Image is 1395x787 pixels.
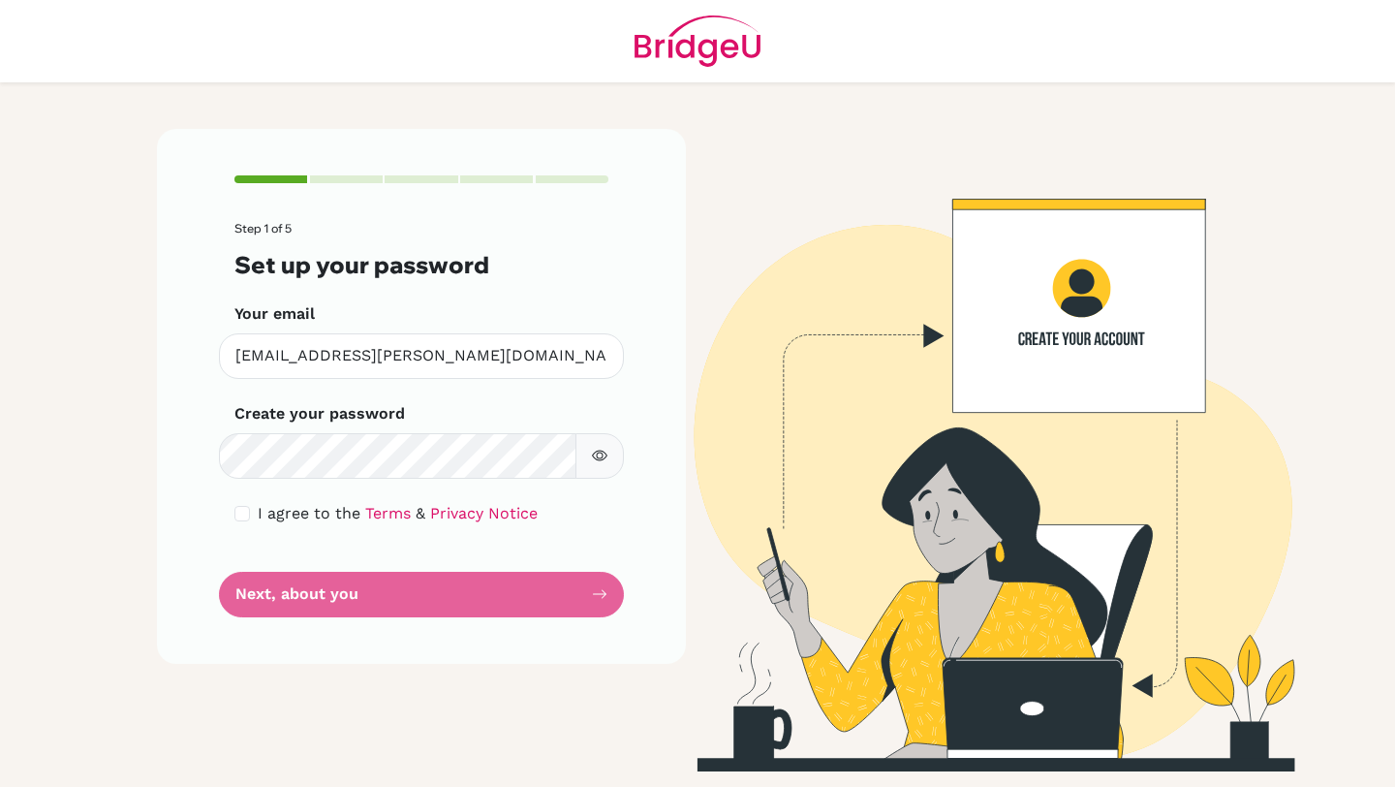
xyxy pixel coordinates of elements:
h3: Set up your password [234,251,608,279]
input: Insert your email* [219,333,624,379]
span: I agree to the [258,504,360,522]
span: Step 1 of 5 [234,221,292,236]
label: Your email [234,302,315,326]
a: Privacy Notice [430,504,538,522]
a: Terms [365,504,411,522]
span: & [416,504,425,522]
label: Create your password [234,402,405,425]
